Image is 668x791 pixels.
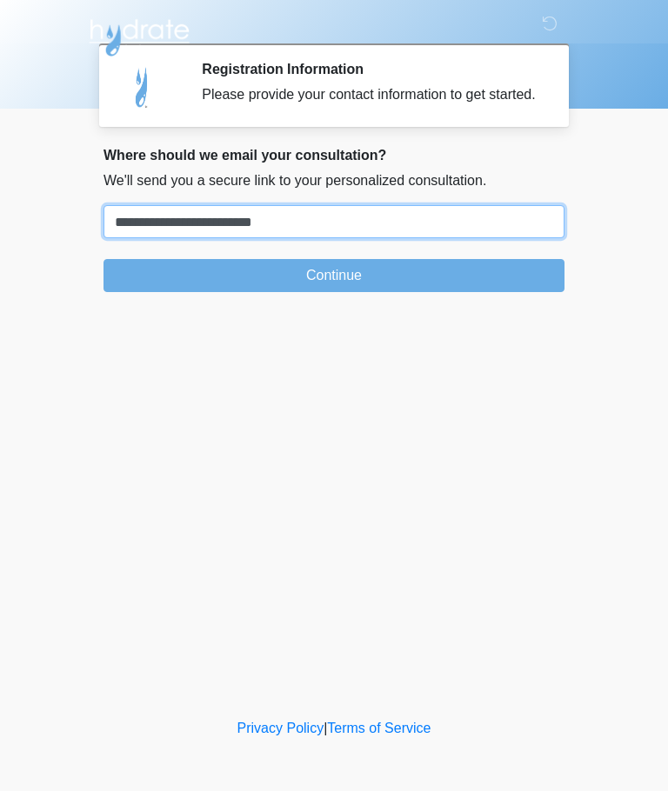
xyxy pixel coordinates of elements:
[202,84,538,105] div: Please provide your contact information to get started.
[327,721,431,735] a: Terms of Service
[104,259,564,292] button: Continue
[237,721,324,735] a: Privacy Policy
[104,170,564,191] p: We'll send you a secure link to your personalized consultation.
[117,61,169,113] img: Agent Avatar
[104,147,564,163] h2: Where should we email your consultation?
[86,13,192,57] img: Hydrate IV Bar - Arcadia Logo
[324,721,327,735] a: |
